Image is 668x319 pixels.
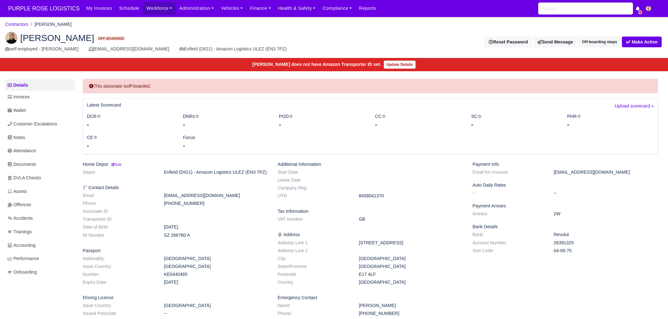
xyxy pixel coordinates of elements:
[78,264,159,269] dt: Issue Country:
[8,188,27,195] span: Assets
[278,209,463,214] h6: Tax Information
[5,131,75,144] a: Notes
[178,134,274,150] div: Focus
[471,120,558,129] div: -
[176,2,217,14] a: Administration
[159,264,273,269] dd: [GEOGRAPHIC_DATA]
[354,217,468,222] dd: GB
[384,61,416,69] a: Update Details
[472,183,658,188] h6: Auto Daily Rates
[83,79,658,94] div: This associate is
[8,174,41,182] span: DVLA Checks
[8,255,39,262] span: Performance
[273,311,354,316] dt: Phone:
[468,232,549,237] dt: Bank:
[78,303,159,308] dt: Issue Country:
[273,240,354,246] dt: Address Line 1
[354,280,468,285] dd: [GEOGRAPHIC_DATA]
[78,272,159,277] dt: Number:
[159,280,273,285] dd: [DATE]
[159,272,273,277] dd: KE0440465
[5,2,83,15] span: PURPLE ROSE LOGISTICS
[111,162,121,167] a: Edit
[8,201,31,208] span: Offences
[78,256,159,261] dt: Nationality:
[82,134,178,150] div: CE
[218,2,247,14] a: Vehicles
[278,162,463,167] h6: Additional Information
[87,102,121,108] h6: Latest Scorecard
[468,190,549,196] dt: --
[8,93,30,101] span: Invoices
[83,295,268,300] h6: Driving Licence
[246,2,274,14] a: Finance
[5,266,75,278] a: Onboarding
[87,120,173,129] div: -
[5,45,79,53] div: self-employed - [PERSON_NAME]
[549,240,663,246] dd: 26391325
[5,104,75,117] a: Wallet
[159,303,273,308] dd: [GEOGRAPHIC_DATA]
[183,120,269,129] div: -
[5,3,83,15] a: PURPLE ROSE LOGISTICS
[78,217,159,222] dt: Transporter ID
[8,161,36,168] span: Documents
[468,170,549,175] dt: Email for Invoices
[8,215,33,222] span: Accidents
[5,118,75,130] a: Customer Escalations
[273,193,354,199] dt: UTR
[375,120,461,129] div: -
[28,21,72,28] li: [PERSON_NAME]
[549,190,663,196] dd: --
[83,162,268,167] h6: Home Depot
[278,232,463,237] h6: Address
[274,2,319,14] a: Health & Safety
[78,193,159,198] dt: Email
[159,193,273,198] dd: [EMAIL_ADDRESS][DOMAIN_NAME]
[159,233,273,238] dd: SZ 266780 A
[622,37,662,47] button: Make Active
[8,107,26,114] span: Wallet
[278,295,463,300] h6: Emergency Contact
[354,256,468,261] dd: [GEOGRAPHIC_DATA]
[354,264,468,269] dd: [GEOGRAPHIC_DATA]
[8,147,36,154] span: Attendance
[279,120,365,129] div: -
[179,45,286,53] div: Enfield (DIG1) - Amazon Logistics ULEZ (EN3 7PZ)
[472,203,658,209] h6: Payment Arrears
[468,211,549,217] dt: Arrears
[8,134,25,141] span: Notes
[273,272,354,277] dt: Postcode
[159,170,273,175] dd: Enfield (DIG1) - Amazon Logistics ULEZ (EN3 7PZ)
[159,201,273,206] dd: [PHONE_NUMBER]
[468,248,549,253] dt: Sort Code:
[83,185,268,190] h6: Contact Details
[273,248,354,253] dt: Address Line 2
[472,224,658,229] h6: Bank Details
[484,37,532,47] button: Reset Password
[5,212,75,224] a: Accidents
[5,226,75,238] a: Trainings
[178,113,274,129] div: DNRs
[87,141,173,150] div: -
[78,209,159,214] dt: Associate ID
[78,233,159,238] dt: NI Number
[111,163,121,166] small: Edit
[8,228,32,235] span: Trainings
[8,269,37,276] span: Onboarding
[5,79,75,91] a: Details
[20,33,94,42] span: [PERSON_NAME]
[549,170,663,175] dd: [EMAIL_ADDRESS][DOMAIN_NAME]
[274,113,370,129] div: POD
[563,113,659,129] div: PHR
[354,311,468,316] dd: [PHONE_NUMBER]
[549,211,663,217] dd: 2W
[5,252,75,265] a: Performance
[273,256,354,261] dt: City
[159,311,273,316] dd: --
[273,185,354,191] dt: Company Reg.
[354,303,468,308] dd: [PERSON_NAME]
[273,264,354,269] dt: State/Province
[273,217,354,222] dt: VAT Number
[5,199,75,211] a: Offences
